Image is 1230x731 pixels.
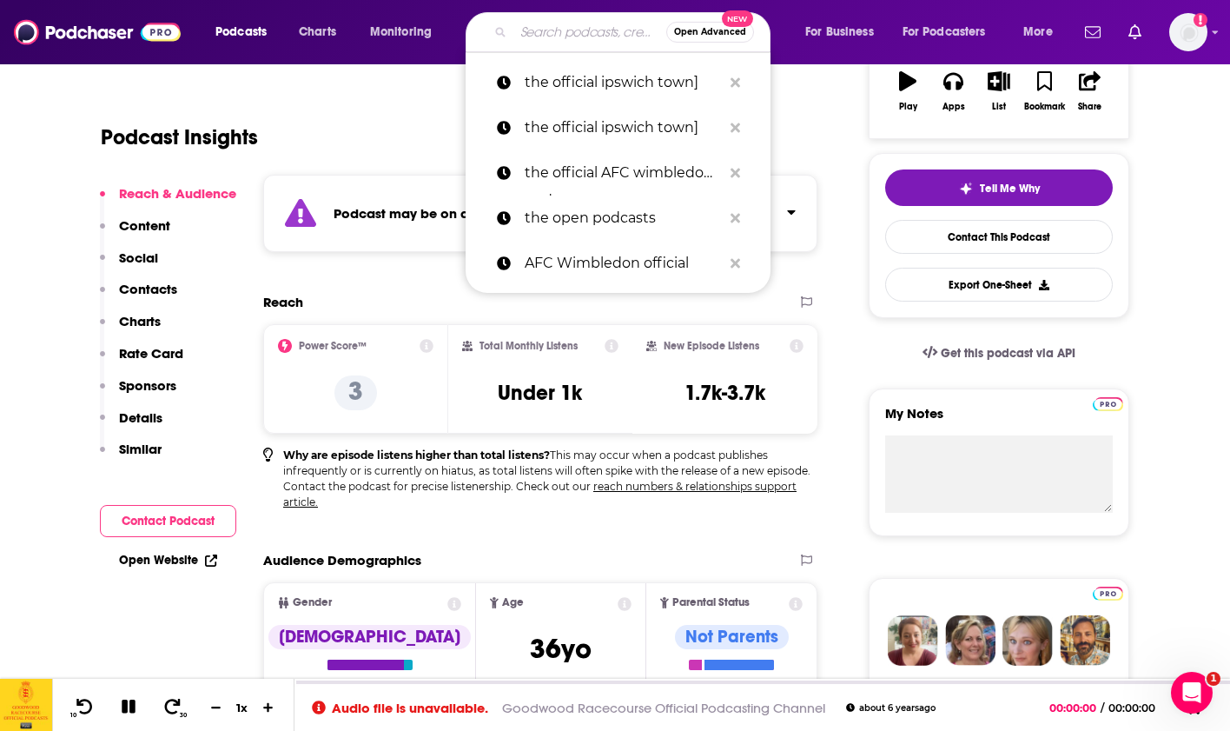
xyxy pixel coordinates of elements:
p: the official ipswich town] [525,105,722,150]
span: 00:00:00 [1049,701,1101,714]
a: Goodwood Racecourse Official Podcasting Channel [502,700,825,716]
span: Logged in as NicolaLynch [1169,13,1207,51]
button: Sponsors [100,377,176,409]
a: Get this podcast via API [909,332,1089,375]
p: Charts [119,313,161,329]
p: the official AFC wimbledon podcast [525,150,722,196]
button: Play [885,60,930,123]
span: 30 [180,712,187,719]
button: Similar [100,441,162,473]
input: Search podcasts, credits, & more... [513,18,666,46]
span: Gender [293,597,332,608]
span: Tell Me Why [980,182,1040,196]
div: Not Parents [675,625,789,649]
div: Audio file is unavailable. [312,700,487,716]
span: Age [502,597,524,608]
img: Barbara Profile [945,615,995,666]
h2: New Episode Listens [664,340,759,352]
button: open menu [891,18,1011,46]
h1: Podcast Insights [101,124,258,150]
button: Share [1068,60,1113,123]
a: the official ipswich town] [466,60,770,105]
a: Open Website [119,553,217,568]
button: 30 [157,697,190,719]
p: Social [119,249,158,266]
a: Charts [288,18,347,46]
button: Rate Card [100,345,183,377]
img: Podchaser Pro [1093,587,1123,601]
p: Rate Card [119,345,183,362]
span: 10 [70,712,76,719]
span: New [722,10,753,27]
div: 1 x [228,701,257,714]
img: User Profile [1169,13,1207,51]
a: the official AFC wimbledon podcast [466,150,770,196]
button: Apps [930,60,975,123]
button: Contact Podcast [100,505,236,537]
button: tell me why sparkleTell Me Why [885,169,1113,206]
h2: Audience Demographics [263,552,421,568]
span: Monitoring [370,20,432,44]
img: Jon Profile [1060,615,1110,666]
button: Show profile menu [1169,13,1207,51]
img: Jules Profile [1002,615,1053,666]
button: open menu [203,18,289,46]
div: Search podcasts, credits, & more... [482,12,787,52]
a: AFC Wimbledon official [466,241,770,286]
img: Podchaser Pro [1093,397,1123,411]
span: 36 yo [530,632,592,666]
h3: 1.7k-3.7k [684,380,765,406]
button: Open AdvancedNew [666,22,754,43]
span: Open Advanced [674,28,746,37]
span: 00:00:00 [1104,701,1173,714]
button: Contacts [100,281,177,313]
iframe: Intercom live chat [1171,672,1213,714]
button: Details [100,409,162,442]
h2: Total Monthly Listens [479,340,578,352]
section: Click to expand status details [263,175,817,252]
div: about 6 years ago [846,703,936,713]
img: Sydney Profile [888,615,938,666]
button: 10 [67,697,100,719]
a: reach numbers & relationships support article. [283,480,797,508]
svg: Add a profile image [1194,13,1207,27]
p: the official ipswich town] [525,60,722,105]
p: 3 [334,375,377,410]
span: / [1101,701,1104,714]
div: List [992,102,1006,112]
p: Reach & Audience [119,185,236,202]
label: My Notes [885,405,1113,435]
div: Play [899,102,917,112]
a: Show notifications dropdown [1121,17,1148,47]
span: Get this podcast via API [941,346,1075,361]
strong: Podcast may be on a hiatus or finished [334,205,580,222]
button: List [976,60,1022,123]
span: Podcasts [215,20,267,44]
div: Share [1078,102,1101,112]
div: Bookmark [1024,102,1065,112]
a: the open podcasts [466,196,770,241]
button: Content [100,217,170,249]
p: Details [119,409,162,426]
span: For Business [805,20,874,44]
a: Contact This Podcast [885,220,1113,254]
button: open menu [1011,18,1075,46]
button: Bookmark [1022,60,1067,123]
a: Show notifications dropdown [1078,17,1108,47]
span: More [1023,20,1053,44]
button: Reach & Audience [100,185,236,217]
button: open menu [793,18,896,46]
h2: Reach [263,294,303,310]
p: Contacts [119,281,177,297]
p: Similar [119,441,162,457]
button: open menu [358,18,454,46]
img: Podchaser - Follow, Share and Rate Podcasts [14,16,181,49]
span: Charts [299,20,336,44]
h3: Under 1k [498,380,582,406]
p: Content [119,217,170,234]
img: tell me why sparkle [959,182,973,196]
h2: Power Score™ [299,340,367,352]
button: Charts [100,313,161,345]
p: AFC Wimbledon official [525,241,722,286]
